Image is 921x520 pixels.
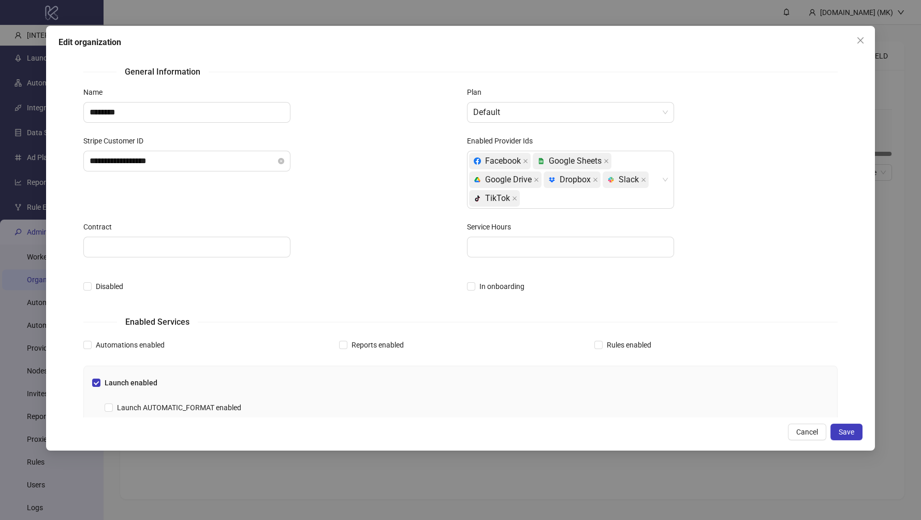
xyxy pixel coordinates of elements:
[467,221,518,233] label: Service Hours
[852,32,869,49] button: Close
[830,424,862,440] button: Save
[117,315,198,328] span: Enabled Services
[83,102,290,123] input: Name
[475,281,529,292] span: In onboarding
[100,377,162,388] span: Launch enabled
[607,172,639,187] div: Slack
[593,177,598,182] span: close
[116,65,209,78] span: General Information
[59,36,862,49] div: Edit organization
[467,86,488,98] label: Plan
[788,424,826,440] button: Cancel
[347,339,408,351] span: Reports enabled
[474,172,532,187] div: Google Drive
[113,402,245,413] span: Launch AUTOMATIC_FORMAT enabled
[90,155,276,167] input: Stripe Customer ID
[603,339,655,351] span: Rules enabled
[467,237,674,257] input: Service Hours
[474,153,521,169] div: Facebook
[856,36,865,45] span: close
[83,221,119,233] label: Contract
[523,158,528,164] span: close
[83,237,290,257] input: Contract
[641,177,646,182] span: close
[83,135,150,147] label: Stripe Customer ID
[278,158,284,164] button: close-circle
[796,428,818,436] span: Cancel
[92,339,169,351] span: Automations enabled
[534,177,539,182] span: close
[839,428,854,436] span: Save
[604,158,609,164] span: close
[83,86,109,98] label: Name
[512,196,517,201] span: close
[467,135,539,147] label: Enabled Provider Ids
[92,281,127,292] span: Disabled
[548,172,591,187] div: Dropbox
[473,103,668,122] span: Default
[474,191,510,206] div: TikTok
[537,153,602,169] div: Google Sheets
